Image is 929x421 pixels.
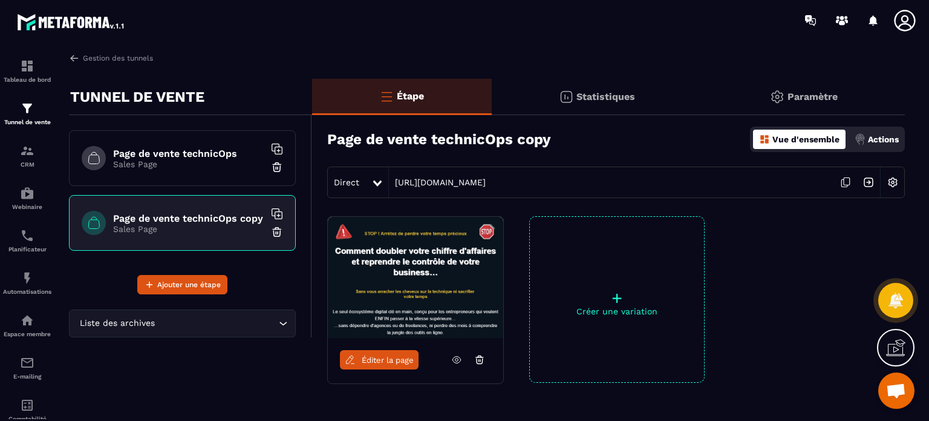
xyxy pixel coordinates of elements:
span: Éditer la page [362,356,414,365]
img: setting-gr.5f69749f.svg [770,90,784,104]
span: Liste des archives [77,317,157,330]
a: automationsautomationsWebinaire [3,177,51,219]
span: Direct [334,177,359,187]
a: formationformationTableau de bord [3,50,51,92]
a: automationsautomationsEspace membre [3,304,51,346]
a: automationsautomationsAutomatisations [3,262,51,304]
h6: Page de vente technicOps copy [113,213,264,224]
p: Sales Page [113,224,264,234]
img: trash [271,161,283,173]
img: dashboard-orange.40269519.svg [759,134,770,145]
img: accountant [20,398,34,413]
p: CRM [3,161,51,168]
p: Vue d'ensemble [772,134,839,144]
p: Espace membre [3,331,51,337]
p: Sales Page [113,159,264,169]
img: formation [20,101,34,116]
img: arrow [69,53,80,64]
h3: Page de vente technicOps copy [327,131,551,148]
img: trash [271,226,283,238]
div: Search for option [69,310,296,337]
p: TUNNEL DE VENTE [70,85,204,109]
img: automations [20,186,34,201]
p: Créer une variation [530,307,704,316]
a: formationformationTunnel de vente [3,92,51,134]
a: Gestion des tunnels [69,53,153,64]
p: Tableau de bord [3,76,51,83]
span: Ajouter une étape [157,279,221,291]
img: formation [20,144,34,158]
p: Automatisations [3,288,51,295]
img: formation [20,59,34,73]
p: E-mailing [3,373,51,380]
img: image [328,217,503,338]
img: stats.20deebd0.svg [559,90,573,104]
img: bars-o.4a397970.svg [379,89,394,104]
img: automations [20,271,34,285]
a: schedulerschedulerPlanificateur [3,219,51,262]
a: emailemailE-mailing [3,346,51,389]
button: Ajouter une étape [137,275,227,294]
p: Actions [868,134,899,144]
p: Étape [397,90,424,102]
p: Webinaire [3,204,51,210]
p: Paramètre [787,91,838,102]
a: [URL][DOMAIN_NAME] [389,177,486,187]
img: actions.d6e523a2.png [855,134,865,145]
img: logo [17,11,126,33]
img: scheduler [20,228,34,243]
img: setting-w.858f3a88.svg [881,171,904,194]
a: Éditer la page [340,350,419,370]
p: + [530,290,704,307]
img: arrow-next.bcc2205e.svg [857,171,880,194]
img: email [20,356,34,370]
a: formationformationCRM [3,134,51,177]
a: Ouvrir le chat [878,373,914,409]
input: Search for option [157,317,276,330]
p: Tunnel de vente [3,119,51,125]
h6: Page de vente technicOps [113,148,264,159]
img: automations [20,313,34,328]
p: Statistiques [576,91,635,102]
p: Planificateur [3,246,51,253]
